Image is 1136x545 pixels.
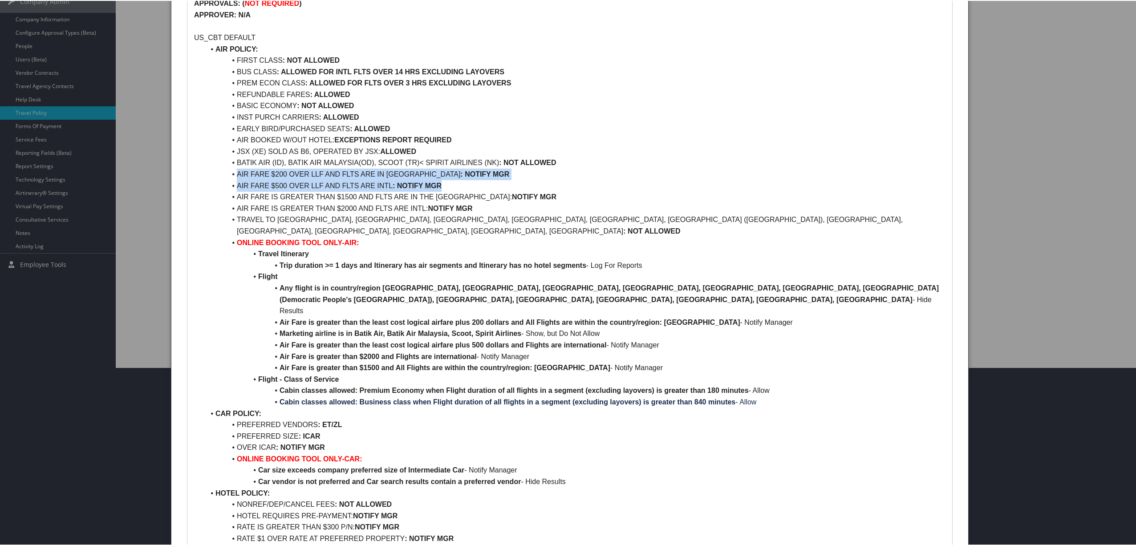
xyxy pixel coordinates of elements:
[237,454,362,462] strong: ONLINE BOOKING TOOL ONLY-CAR:
[512,192,556,200] strong: NOTIFY MGR
[205,145,945,157] li: JSX (XE) SOLD AS B6, OPERATED BY JSX:
[355,522,399,530] strong: NOTIFY MGR
[280,340,606,348] strong: Air Fare is greater than the least cost logical airfare plus 500 dollars and Flights are internat...
[205,99,945,111] li: BASIC ECONOMY
[280,261,586,268] strong: Trip duration >= 1 days and Itinerary has air segments and Itinerary has no hotel segments
[205,350,945,362] li: - Notify Manager
[305,78,511,86] strong: : ALLOWED FOR FLTS OVER 3 HRS EXCLUDING LAYOVERS
[205,122,945,134] li: EARLY BIRD/PURCHASED SEATS
[318,420,320,428] strong: :
[393,181,442,189] strong: : NOTIFY MGR
[280,283,941,303] strong: Any flight is in country/region [GEOGRAPHIC_DATA], [GEOGRAPHIC_DATA], [GEOGRAPHIC_DATA], [GEOGRAP...
[205,475,945,487] li: - Hide Results
[280,363,610,371] strong: Air Fare is greater than $1500 and All Flights are within the country/region: [GEOGRAPHIC_DATA]
[205,282,945,316] li: - Hide Results
[277,67,504,75] strong: : ALLOWED FOR INTL FLTS OVER 14 HRS EXCLUDING LAYOVERS
[380,147,416,154] strong: ALLOWED
[623,226,680,234] strong: : NOT ALLOWED
[280,329,521,336] strong: Marketing airline is in Batik Air, Batik Air Malaysia, Scoot, Spirit Airlines
[258,272,278,279] strong: Flight
[205,259,945,270] li: - Log For Reports
[205,441,945,452] li: OVER ICAR
[334,135,451,143] strong: EXCEPTIONS REPORT REQUIRED
[205,384,945,396] li: - Allow
[205,418,945,430] li: PREFERRED VENDORS
[237,238,359,246] strong: ONLINE BOOKING TOOL ONLY-AIR:
[310,90,350,97] strong: : ALLOWED
[205,430,945,441] li: PREFERRED SIZE
[499,158,556,166] strong: : NOT ALLOWED
[205,54,945,65] li: FIRST CLASS
[205,361,945,373] li: - Notify Manager
[280,386,749,393] strong: Cabin classes allowed: Premium Economy when Flight duration of all flights in a segment (excludin...
[194,31,945,43] p: US_CBT DEFAULT
[205,168,945,179] li: AIR FARE $200 OVER LLF AND FLTS ARE IN [GEOGRAPHIC_DATA]
[205,213,945,236] li: TRAVEL TO [GEOGRAPHIC_DATA], [GEOGRAPHIC_DATA], [GEOGRAPHIC_DATA], [GEOGRAPHIC_DATA], [GEOGRAPHIC...
[280,397,735,405] strong: Cabin classes allowed: Business class when Flight duration of all flights in a segment (excluding...
[350,124,390,132] strong: : ALLOWED
[258,375,339,382] strong: Flight - Class of Service
[205,133,945,145] li: AIR BOOKED W/OUT HOTEL:
[215,409,261,416] strong: CAR POLICY:
[428,204,472,211] strong: NOTIFY MGR
[215,488,270,496] strong: HOTEL POLICY:
[405,534,407,541] strong: :
[205,77,945,88] li: PREM ECON CLASS
[205,464,945,475] li: - Notify Manager
[409,534,454,541] strong: NOTIFY MGR
[205,202,945,214] li: AIR FARE IS GREATER THAN $2000 AND FLTS ARE INTL:
[205,156,945,168] li: BATIK AIR (ID), BATIK AIR MALAYSIA(OD), SCOOT (TR)< SPIRIT AIRLINES (NK)
[353,511,398,519] strong: NOTIFY MGR
[319,113,359,120] strong: : ALLOWED
[258,465,464,473] strong: Car size exceeds company preferred size of Intermediate Car
[280,318,740,325] strong: Air Fare is greater than the least cost logical airfare plus 200 dollars and All Flights are with...
[205,179,945,191] li: AIR FARE $500 OVER LLF AND FLTS ARE INTL
[205,521,945,532] li: RATE IS GREATER THAN $300 P/N:
[205,339,945,350] li: - Notify Manager
[205,509,945,521] li: HOTEL REQUIRES PRE-PAYMENT:
[735,397,756,405] span: - Allow
[205,327,945,339] li: - Show, but Do Not Allow
[205,65,945,77] li: BUS CLASS
[460,170,509,177] strong: : NOTIFY MGR
[194,10,251,18] strong: APPROVER: N/A
[297,101,354,109] strong: : NOT ALLOWED
[205,88,945,100] li: REFUNDABLE FARES
[205,190,945,202] li: AIR FARE IS GREATER THAN $1500 AND FLTS ARE IN THE [GEOGRAPHIC_DATA]:
[322,420,342,428] strong: ET/ZL
[215,44,258,52] strong: AIR POLICY:
[205,498,945,509] li: NONREF/DEP/CANCEL FEES
[276,443,325,450] strong: : NOTIFY MGR
[280,352,477,359] strong: Air Fare is greater than $2000 and Flights are international
[205,316,945,327] li: - Notify Manager
[283,56,340,63] strong: : NOT ALLOWED
[258,477,521,484] strong: Car vendor is not preferred and Car search results contain a preferred vendor
[205,111,945,122] li: INST PURCH CARRIERS
[205,532,945,544] li: RATE $1 OVER RATE AT PREFERRED PROPERTY
[335,500,392,507] strong: : NOT ALLOWED
[258,249,309,257] strong: Travel Itinerary
[299,432,321,439] strong: : ICAR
